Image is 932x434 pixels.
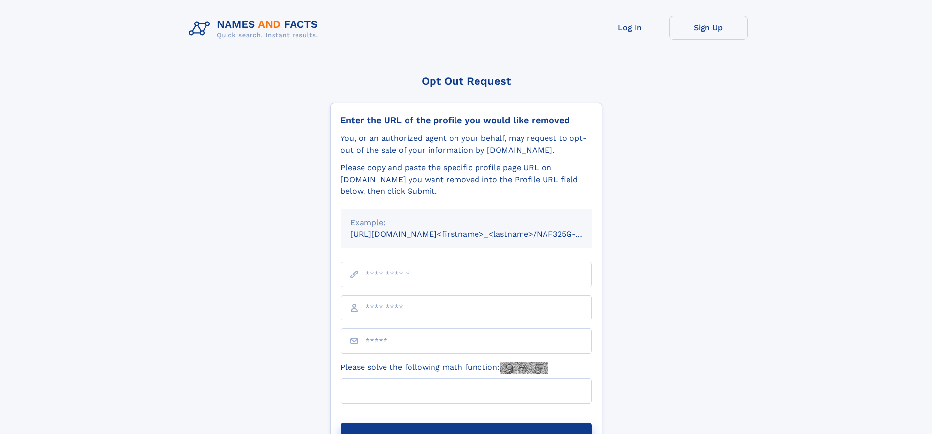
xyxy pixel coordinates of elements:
[330,75,602,87] div: Opt Out Request
[669,16,748,40] a: Sign Up
[350,229,611,239] small: [URL][DOMAIN_NAME]<firstname>_<lastname>/NAF325G-xxxxxxxx
[341,133,592,156] div: You, or an authorized agent on your behalf, may request to opt-out of the sale of your informatio...
[350,217,582,228] div: Example:
[591,16,669,40] a: Log In
[185,16,326,42] img: Logo Names and Facts
[341,115,592,126] div: Enter the URL of the profile you would like removed
[341,162,592,197] div: Please copy and paste the specific profile page URL on [DOMAIN_NAME] you want removed into the Pr...
[341,362,548,374] label: Please solve the following math function:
